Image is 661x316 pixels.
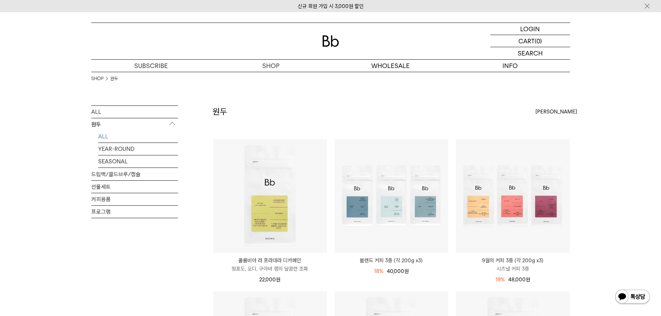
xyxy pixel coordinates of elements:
p: 원두 [91,118,178,131]
a: 드립백/콜드브루/캡슐 [91,168,178,180]
div: 19% [495,275,505,284]
p: INFO [450,60,570,72]
a: 프로그램 [91,206,178,218]
img: 로고 [322,35,339,47]
a: SHOP [91,75,103,82]
a: ALL [98,130,178,143]
span: 40,000 [387,268,409,274]
span: 원 [276,276,280,283]
a: LOGIN [490,23,570,35]
img: 카카오톡 채널 1:1 채팅 버튼 [615,289,651,306]
p: SEARCH [518,47,543,59]
a: YEAR-ROUND [98,143,178,155]
p: WHOLESALE [331,60,450,72]
p: CART [518,35,535,47]
a: 블렌드 커피 3종 (각 200g x3) [334,256,448,265]
p: 콜롬비아 라 프라데라 디카페인 [213,256,327,265]
img: 9월의 커피 3종 (각 200g x3) [456,139,570,253]
span: 원 [526,276,530,283]
a: SHOP [211,60,331,72]
p: (0) [535,35,542,47]
h2: 원두 [213,106,227,118]
a: 콜롬비아 라 프라데라 디카페인 청포도, 오디, 구아바 잼의 달콤한 조화 [213,256,327,273]
p: LOGIN [520,23,540,35]
span: [PERSON_NAME] [535,108,577,116]
a: CART (0) [490,35,570,47]
span: 원 [404,268,409,274]
span: 22,000 [259,276,280,283]
a: 선물세트 [91,181,178,193]
img: 콜롬비아 라 프라데라 디카페인 [213,139,327,253]
p: 시즈널 커피 3종 [456,265,570,273]
p: 9월의 커피 3종 (각 200g x3) [456,256,570,265]
a: 신규 회원 가입 시 3,000원 할인 [298,3,364,9]
div: 18% [374,267,383,275]
span: 48,000 [508,276,530,283]
a: ALL [91,106,178,118]
img: 블렌드 커피 3종 (각 200g x3) [334,139,448,253]
a: SEASONAL [98,155,178,168]
a: SUBSCRIBE [91,60,211,72]
a: 원두 [110,75,118,82]
a: 커피용품 [91,193,178,205]
a: 9월의 커피 3종 (각 200g x3) 시즈널 커피 3종 [456,256,570,273]
p: 청포도, 오디, 구아바 잼의 달콤한 조화 [213,265,327,273]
